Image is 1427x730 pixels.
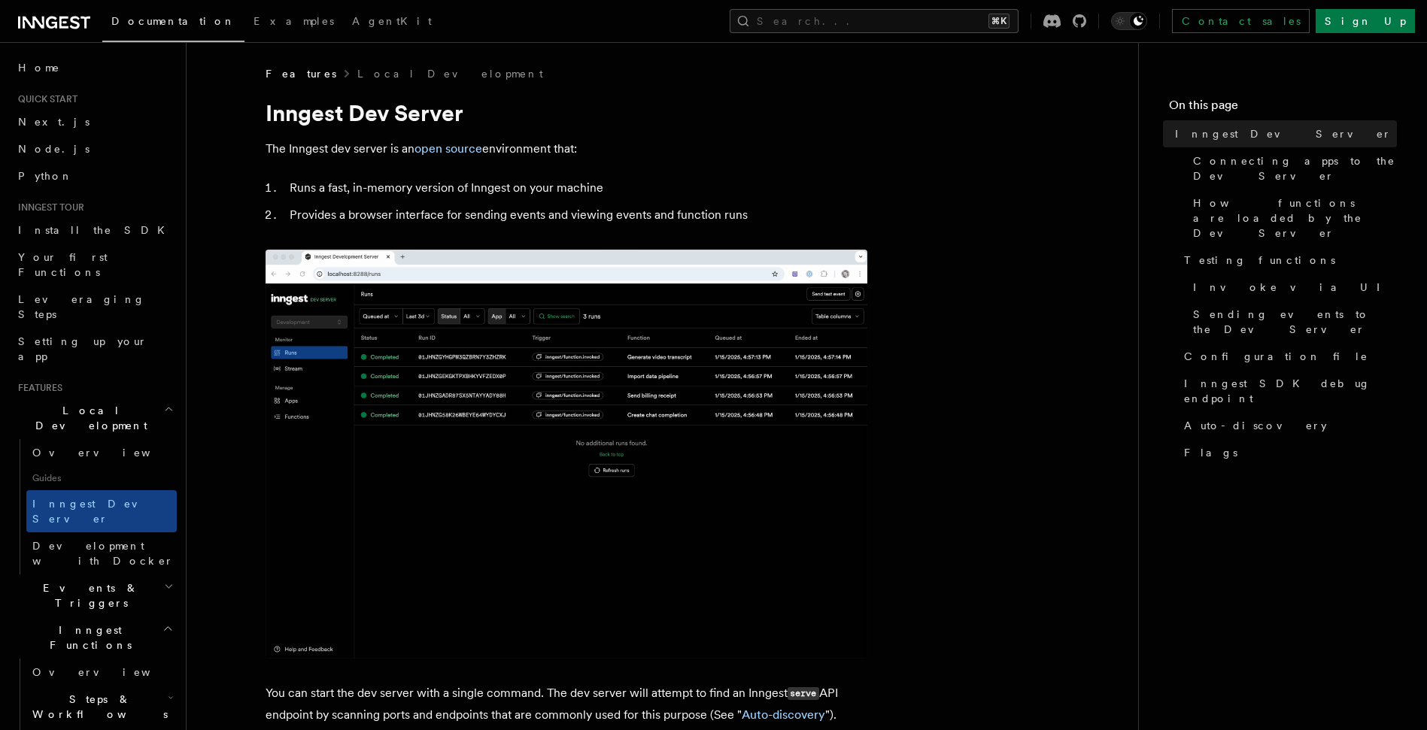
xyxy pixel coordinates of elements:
span: Node.js [18,143,90,155]
button: Steps & Workflows [26,686,177,728]
span: Overview [32,447,187,459]
a: Inngest SDK debug endpoint [1178,370,1397,412]
p: The Inngest dev server is an environment that: [266,138,867,159]
span: Development with Docker [32,540,174,567]
a: Your first Functions [12,244,177,286]
span: Auto-discovery [1184,418,1327,433]
a: Python [12,162,177,189]
a: Connecting apps to the Dev Server [1187,147,1397,189]
a: Next.js [12,108,177,135]
h4: On this page [1169,96,1397,120]
a: Leveraging Steps [12,286,177,328]
span: AgentKit [352,15,432,27]
a: Configuration file [1178,343,1397,370]
span: Flags [1184,445,1237,460]
h1: Inngest Dev Server [266,99,867,126]
code: serve [788,687,819,700]
span: Connecting apps to the Dev Server [1193,153,1397,183]
span: Inngest Dev Server [1175,126,1392,141]
a: Auto-discovery [1178,412,1397,439]
button: Inngest Functions [12,616,177,659]
a: Contact sales [1172,9,1310,33]
img: Dev Server Demo [266,250,867,659]
span: Next.js [18,116,90,128]
a: Local Development [357,66,543,81]
a: Examples [244,5,343,41]
a: Node.js [12,135,177,162]
a: open source [414,141,482,156]
span: How functions are loaded by the Dev Server [1193,195,1397,241]
a: Inngest Dev Server [26,490,177,532]
span: Home [18,60,60,75]
kbd: ⌘K [988,14,1010,29]
span: Events & Triggers [12,580,164,610]
a: Overview [26,659,177,686]
span: Guides [26,466,177,490]
a: Documentation [102,5,244,42]
span: Steps & Workflows [26,692,168,722]
span: Examples [254,15,334,27]
button: Toggle dark mode [1111,12,1147,30]
span: Your first Functions [18,251,108,278]
span: Leveraging Steps [18,293,145,320]
a: Sign Up [1316,9,1415,33]
span: Inngest Dev Server [32,498,161,525]
span: Configuration file [1184,349,1368,364]
span: Sending events to the Dev Server [1193,307,1397,337]
span: Testing functions [1184,253,1335,268]
span: Python [18,170,73,182]
a: Setting up your app [12,328,177,370]
a: How functions are loaded by the Dev Server [1187,189,1397,247]
li: Provides a browser interface for sending events and viewing events and function runs [285,204,867,226]
a: Flags [1178,439,1397,466]
a: Inngest Dev Server [1169,120,1397,147]
li: Runs a fast, in-memory version of Inngest on your machine [285,177,867,198]
a: Install the SDK [12,217,177,244]
button: Search...⌘K [730,9,1019,33]
span: Overview [32,666,187,678]
span: Inngest SDK debug endpoint [1184,376,1397,406]
a: Invoke via UI [1187,274,1397,301]
span: Invoke via UI [1193,280,1393,295]
a: Home [12,54,177,81]
span: Quick start [12,93,77,105]
a: AgentKit [343,5,441,41]
a: Auto-discovery [742,707,825,722]
span: Install the SDK [18,224,174,236]
a: Development with Docker [26,532,177,574]
span: Setting up your app [18,335,147,362]
a: Testing functions [1178,247,1397,274]
span: Inngest tour [12,201,84,214]
button: Local Development [12,397,177,439]
span: Documentation [111,15,235,27]
span: Inngest Functions [12,622,162,653]
span: Local Development [12,403,164,433]
a: Sending events to the Dev Server [1187,301,1397,343]
button: Events & Triggers [12,574,177,616]
span: Features [12,382,62,394]
div: Local Development [12,439,177,574]
span: Features [266,66,336,81]
a: Overview [26,439,177,466]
